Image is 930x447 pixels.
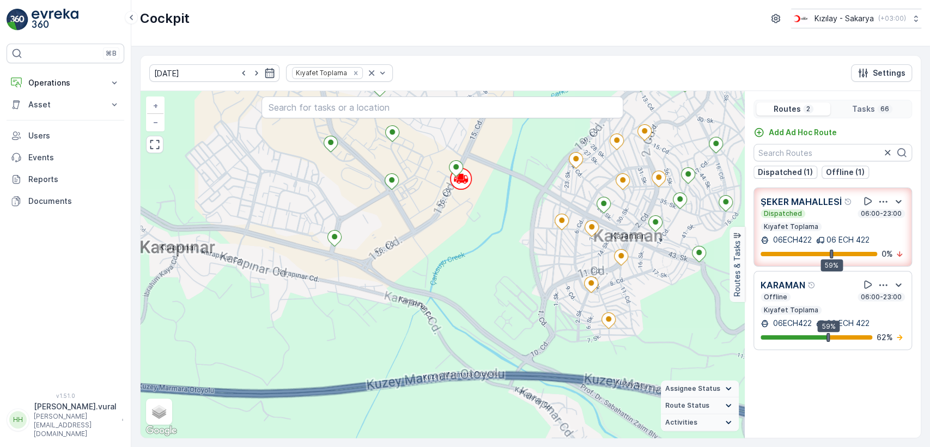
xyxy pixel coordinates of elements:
[769,127,837,138] p: Add Ad Hoc Route
[753,144,912,161] input: Search Routes
[817,321,840,333] div: 59%
[851,64,912,82] button: Settings
[350,69,362,77] div: Remove Kıyafet Toplama
[34,412,117,438] p: [PERSON_NAME][EMAIL_ADDRESS][DOMAIN_NAME]
[140,10,190,27] p: Cockpit
[873,68,905,78] p: Settings
[753,166,817,179] button: Dispatched (1)
[7,392,124,399] span: v 1.51.0
[753,127,837,138] a: Add Ad Hoc Route
[807,281,816,289] div: Help Tooltip Icon
[293,68,349,78] div: Kıyafet Toplama
[763,222,819,231] p: Kıyafet Toplama
[879,105,890,113] p: 66
[7,94,124,116] button: Asset
[149,64,279,82] input: dd/mm/yyyy
[28,130,120,141] p: Users
[147,98,163,114] a: Zoom In
[882,249,893,259] p: 0 %
[761,279,805,292] p: KARAMAN
[9,411,27,428] div: HH
[106,49,117,58] p: ⌘B
[143,424,179,438] img: Google
[661,397,739,414] summary: Route Status
[814,13,874,24] p: Kızılay - Sakarya
[771,318,812,329] p: 06ECH422
[665,384,720,393] span: Assignee Status
[7,190,124,212] a: Documents
[822,166,869,179] button: Offline (1)
[7,168,124,190] a: Reports
[732,241,743,297] p: Routes & Tasks
[7,401,124,438] button: HH[PERSON_NAME].vural[PERSON_NAME][EMAIL_ADDRESS][DOMAIN_NAME]
[34,401,117,412] p: [PERSON_NAME].vural
[7,9,28,31] img: logo
[143,424,179,438] a: Open this area in Google Maps (opens a new window)
[153,117,159,126] span: −
[774,104,801,114] p: Routes
[763,293,788,301] p: Offline
[153,101,158,110] span: +
[771,234,812,245] p: 06ECH422
[28,196,120,207] p: Documents
[661,414,739,431] summary: Activities
[7,72,124,94] button: Operations
[28,99,102,110] p: Asset
[262,96,624,118] input: Search for tasks or a location
[826,234,870,245] p: 06 ECH 422
[665,401,709,410] span: Route Status
[28,174,120,185] p: Reports
[763,209,803,218] p: Dispatched
[878,14,906,23] p: ( +03:00 )
[860,209,903,218] p: 06:00-23:00
[763,306,819,315] p: Kıyafet Toplama
[826,318,870,329] p: 06 ECH 422
[761,195,842,208] p: ŞEKER MAHALLESİ
[852,104,875,114] p: Tasks
[826,167,865,178] p: Offline (1)
[758,167,813,178] p: Dispatched (1)
[147,114,163,130] a: Zoom Out
[860,293,903,301] p: 06:00-23:00
[820,259,843,271] div: 59%
[661,380,739,397] summary: Assignee Status
[791,13,810,25] img: k%C4%B1z%C4%B1lay_DTAvauz.png
[877,332,893,343] p: 62 %
[32,9,78,31] img: logo_light-DOdMpM7g.png
[147,400,171,424] a: Layers
[28,77,102,88] p: Operations
[7,147,124,168] a: Events
[844,197,853,206] div: Help Tooltip Icon
[791,9,921,28] button: Kızılay - Sakarya(+03:00)
[7,125,124,147] a: Users
[28,152,120,163] p: Events
[805,105,811,113] p: 2
[665,418,697,427] span: Activities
